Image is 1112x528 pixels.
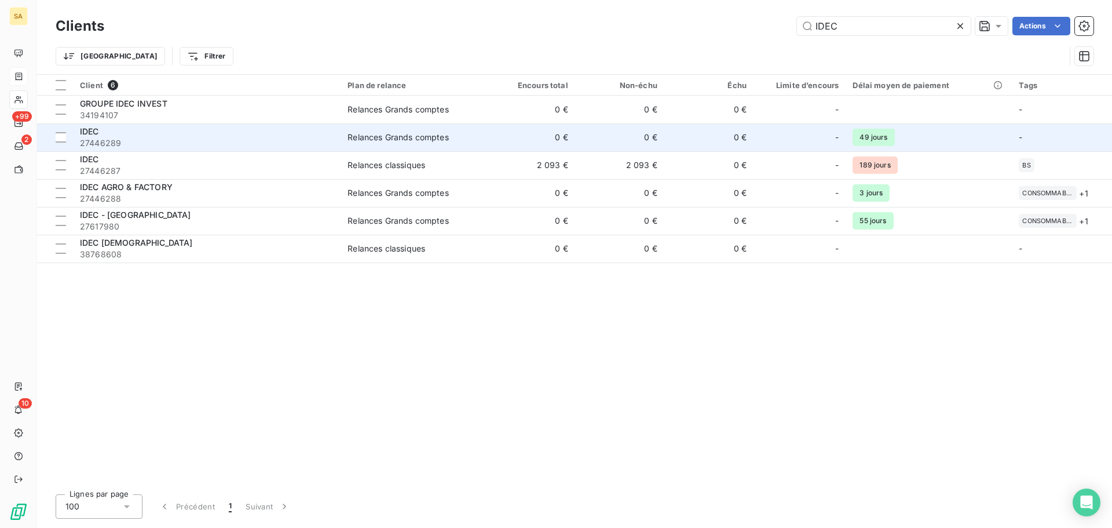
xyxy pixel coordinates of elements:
td: 0 € [486,207,575,235]
td: 0 € [664,151,753,179]
span: 189 jours [853,156,897,174]
div: Relances Grands comptes [348,104,448,115]
span: 6 [108,80,118,90]
td: 0 € [486,179,575,207]
span: GROUPE IDEC INVEST [80,99,167,108]
td: 0 € [486,235,575,263]
span: 27446287 [80,165,334,177]
div: Délai moyen de paiement [853,81,1005,90]
div: Plan de relance [348,81,478,90]
td: 0 € [575,123,664,151]
img: Logo LeanPay [9,502,28,521]
button: [GEOGRAPHIC_DATA] [56,47,165,65]
span: 49 jours [853,129,894,146]
span: + 1 [1079,215,1088,227]
div: Non-échu [582,81,657,90]
button: 1 [222,494,239,519]
td: 0 € [575,179,664,207]
td: 0 € [664,96,753,123]
h3: Clients [56,16,104,37]
span: 38768608 [80,249,334,260]
span: 27617980 [80,221,334,232]
span: 1 [229,501,232,512]
span: - [835,187,839,199]
button: Actions [1012,17,1070,35]
td: 0 € [486,123,575,151]
div: Encours total [493,81,568,90]
span: IDEC AGRO & FACTORY [80,182,173,192]
span: IDEC [80,154,99,164]
td: 0 € [664,207,753,235]
td: 2 093 € [486,151,575,179]
span: +99 [12,111,32,122]
span: - [835,159,839,171]
span: CONSOMMABLE [1022,217,1073,224]
span: 2 [21,134,32,145]
span: - [1019,243,1022,253]
span: - [835,215,839,227]
button: Filtrer [180,47,233,65]
div: Relances classiques [348,159,425,171]
div: Limite d’encours [760,81,839,90]
td: 0 € [575,96,664,123]
td: 2 093 € [575,151,664,179]
td: 0 € [664,235,753,263]
span: 27446288 [80,193,334,205]
span: 10 [19,398,32,409]
span: IDEC [DEMOGRAPHIC_DATA] [80,238,192,247]
span: 34194107 [80,110,334,121]
span: - [1019,104,1022,114]
div: Open Intercom Messenger [1073,489,1100,516]
span: - [835,243,839,254]
td: 0 € [664,123,753,151]
td: 0 € [486,96,575,123]
div: Relances classiques [348,243,425,254]
div: SA [9,7,28,26]
div: Relances Grands comptes [348,215,448,227]
div: Relances Grands comptes [348,187,448,199]
div: Échu [671,81,747,90]
button: Précédent [152,494,222,519]
span: Client [80,81,103,90]
span: CONSOMMABLE [1022,190,1073,196]
span: - [835,132,839,143]
span: 100 [65,501,79,512]
span: 55 jours [853,212,893,230]
span: 27446289 [80,137,334,149]
div: Tags [1019,81,1105,90]
span: 3 jours [853,184,890,202]
span: - [835,104,839,115]
td: 0 € [575,235,664,263]
span: IDEC - [GEOGRAPHIC_DATA] [80,210,191,220]
td: 0 € [575,207,664,235]
span: BS [1022,162,1030,169]
button: Suivant [239,494,297,519]
span: + 1 [1079,187,1088,199]
td: 0 € [664,179,753,207]
div: Relances Grands comptes [348,132,448,143]
span: IDEC [80,126,99,136]
span: - [1019,132,1022,142]
input: Rechercher [797,17,971,35]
